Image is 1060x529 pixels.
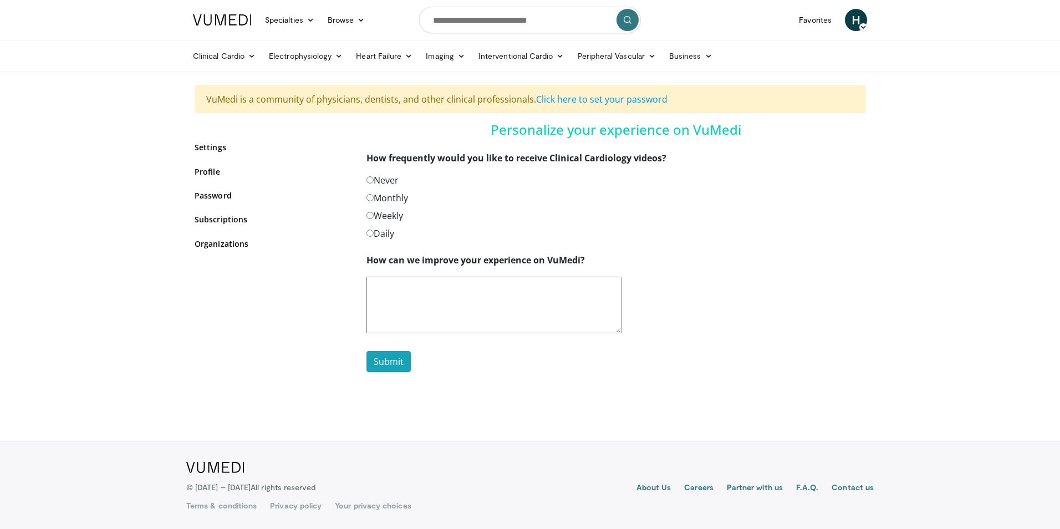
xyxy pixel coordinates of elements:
a: Interventional Cardio [472,45,571,67]
a: About Us [636,482,671,495]
a: Contact us [832,482,874,495]
a: Terms & conditions [186,500,257,511]
a: Password [195,190,350,201]
p: © [DATE] – [DATE] [186,482,316,493]
label: Monthly [366,191,408,205]
a: Click here to set your password [536,93,667,105]
img: VuMedi Logo [193,14,252,26]
img: VuMedi Logo [186,462,244,473]
a: Privacy policy [270,500,322,511]
a: Clinical Cardio [186,45,262,67]
a: H [845,9,867,31]
a: Careers [684,482,714,495]
a: Browse [321,9,372,31]
label: Daily [366,227,394,240]
a: Favorites [792,9,838,31]
input: Monthly [366,194,374,201]
a: Specialties [258,9,321,31]
input: Weekly [366,212,374,219]
label: Weekly [366,209,403,222]
a: Imaging [419,45,472,67]
a: Your privacy choices [335,500,411,511]
strong: How frequently would you like to receive Clinical Cardiology videos? [366,152,666,164]
a: Subscriptions [195,213,350,225]
button: Submit [366,351,411,372]
label: How can we improve your experience on VuMedi? [366,253,585,267]
a: Settings [195,141,350,153]
input: Search topics, interventions [419,7,641,33]
a: F.A.Q. [796,482,818,495]
a: Electrophysiology [262,45,349,67]
div: VuMedi is a community of physicians, dentists, and other clinical professionals. [195,85,865,113]
input: Daily [366,230,374,237]
a: Heart Failure [349,45,419,67]
label: Never [366,174,399,187]
span: All rights reserved [251,482,315,492]
a: Peripheral Vascular [571,45,662,67]
input: Never [366,176,374,184]
a: Organizations [195,238,350,250]
a: Profile [195,166,350,177]
h4: Personalize your experience on VuMedi [366,122,865,138]
a: Partner with us [727,482,783,495]
a: Business [662,45,719,67]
